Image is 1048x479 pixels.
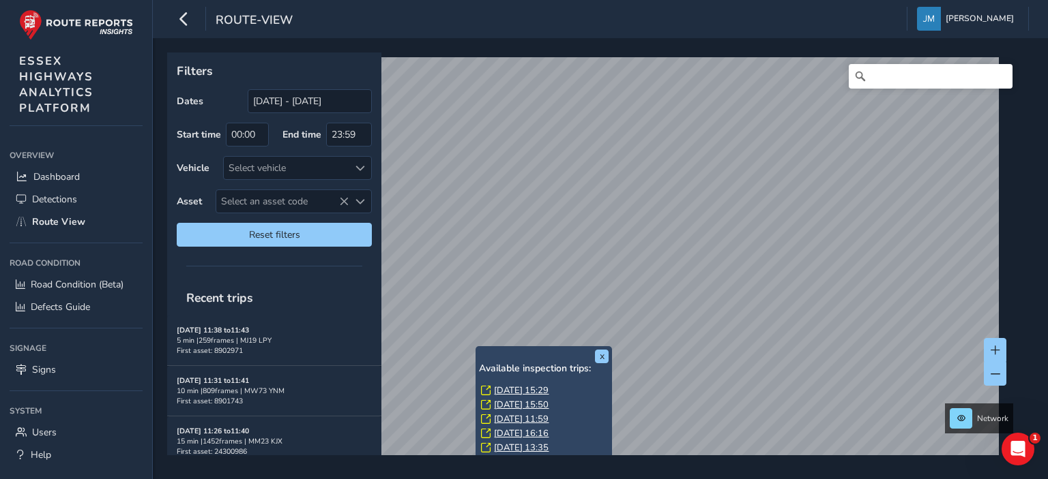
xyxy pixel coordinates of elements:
[946,7,1014,31] span: [PERSON_NAME]
[32,426,57,439] span: Users
[494,427,549,439] a: [DATE] 16:16
[216,12,293,31] span: route-view
[479,363,609,375] h6: Available inspection trips:
[31,278,123,291] span: Road Condition (Beta)
[177,335,372,345] div: 5 min | 259 frames | MJ19 LPY
[32,363,56,376] span: Signs
[917,7,941,31] img: diamond-layout
[177,223,372,247] button: Reset filters
[31,300,90,313] span: Defects Guide
[177,325,249,335] strong: [DATE] 11:38 to 11:43
[177,345,243,356] span: First asset: 8902971
[177,426,249,436] strong: [DATE] 11:26 to 11:40
[917,7,1019,31] button: [PERSON_NAME]
[1002,433,1034,465] iframe: Intercom live chat
[494,413,549,425] a: [DATE] 11:59
[177,396,243,406] span: First asset: 8901743
[32,193,77,206] span: Detections
[172,57,999,471] canvas: Map
[32,215,85,228] span: Route View
[10,401,143,421] div: System
[977,413,1008,424] span: Network
[595,350,609,363] button: x
[177,161,209,174] label: Vehicle
[10,145,143,166] div: Overview
[177,446,247,457] span: First asset: 24300986
[187,228,362,241] span: Reset filters
[19,10,133,40] img: rr logo
[177,280,263,315] span: Recent trips
[349,190,371,213] div: Select an asset code
[177,95,203,108] label: Dates
[177,386,372,396] div: 10 min | 809 frames | MW73 YNM
[10,296,143,318] a: Defects Guide
[10,166,143,188] a: Dashboard
[1030,433,1040,444] span: 1
[494,399,549,411] a: [DATE] 15:50
[177,375,249,386] strong: [DATE] 11:31 to 11:41
[10,421,143,444] a: Users
[494,442,549,454] a: [DATE] 13:35
[19,53,93,116] span: ESSEX HIGHWAYS ANALYTICS PLATFORM
[10,188,143,211] a: Detections
[10,273,143,296] a: Road Condition (Beta)
[177,195,202,208] label: Asset
[177,62,372,80] p: Filters
[10,358,143,381] a: Signs
[494,384,549,397] a: [DATE] 15:29
[10,211,143,233] a: Route View
[224,157,349,179] div: Select vehicle
[216,190,349,213] span: Select an asset code
[10,338,143,358] div: Signage
[849,64,1013,89] input: Search
[33,170,80,183] span: Dashboard
[282,128,321,141] label: End time
[177,128,221,141] label: Start time
[10,444,143,466] a: Help
[31,448,51,461] span: Help
[10,253,143,273] div: Road Condition
[177,436,372,446] div: 15 min | 1452 frames | MM23 KJX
